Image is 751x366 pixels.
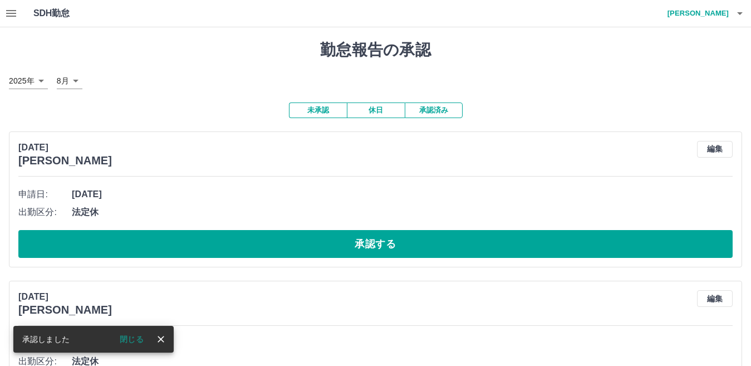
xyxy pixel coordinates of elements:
[405,103,463,118] button: 承認済み
[289,103,347,118] button: 未承認
[18,230,733,258] button: 承認する
[153,331,169,348] button: close
[18,304,112,316] h3: [PERSON_NAME]
[697,290,733,307] button: 編集
[697,141,733,158] button: 編集
[57,73,82,89] div: 8月
[9,73,48,89] div: 2025年
[18,141,112,154] p: [DATE]
[72,206,733,219] span: 法定休
[111,331,153,348] button: 閉じる
[22,329,70,349] div: 承認しました
[9,41,742,60] h1: 勤怠報告の承認
[72,337,733,350] span: [DATE]
[18,188,72,201] span: 申請日:
[18,206,72,219] span: 出勤区分:
[18,290,112,304] p: [DATE]
[72,188,733,201] span: [DATE]
[347,103,405,118] button: 休日
[18,154,112,167] h3: [PERSON_NAME]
